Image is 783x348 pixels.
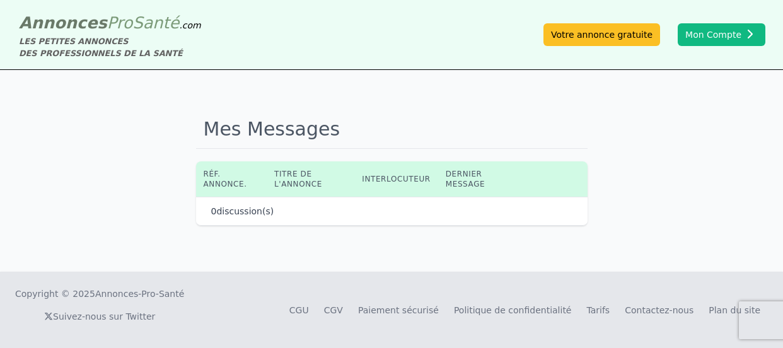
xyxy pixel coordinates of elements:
[196,110,588,149] h1: Mes Messages
[44,311,155,322] a: Suivez-nous sur Twitter
[179,20,200,30] span: .com
[19,13,201,32] a: AnnoncesProSanté.com
[15,287,184,300] div: Copyright © 2025
[19,13,107,32] span: Annonces
[211,205,274,217] p: discussion(s)
[454,305,572,315] a: Politique de confidentialité
[358,305,439,315] a: Paiement sécurisé
[19,35,201,59] div: LES PETITES ANNONCES DES PROFESSIONNELS DE LA SANTÉ
[289,305,309,315] a: CGU
[267,161,354,197] th: Titre de l'annonce
[132,13,179,32] span: Santé
[678,23,765,46] button: Mon Compte
[709,305,760,315] a: Plan du site
[196,161,267,197] th: Réf. annonce.
[107,13,133,32] span: Pro
[438,161,517,197] th: Dernier message
[354,161,438,197] th: Interlocuteur
[95,287,184,300] a: Annonces-Pro-Santé
[543,23,660,46] a: Votre annonce gratuite
[324,305,343,315] a: CGV
[625,305,693,315] a: Contactez-nous
[586,305,610,315] a: Tarifs
[211,206,217,216] span: 0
